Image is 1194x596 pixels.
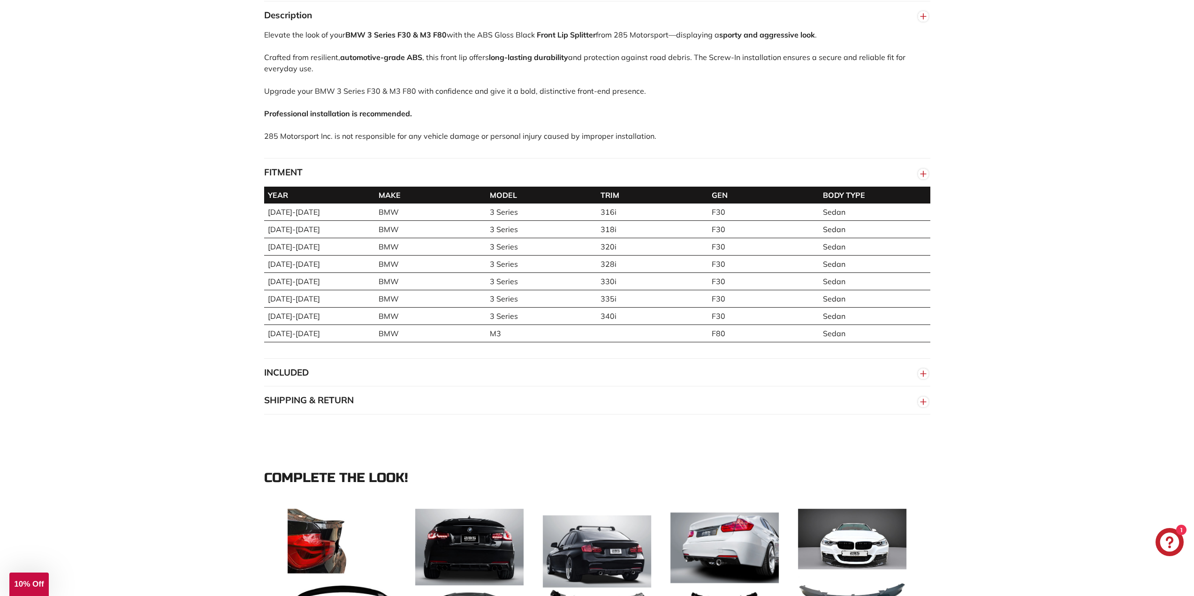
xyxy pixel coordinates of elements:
td: 3 Series [486,255,597,272]
td: F30 [708,290,819,307]
td: 330i [597,272,708,290]
td: 328i [597,255,708,272]
td: M3 [486,324,597,342]
inbox-online-store-chat: Shopify online store chat [1153,528,1186,558]
strong: Front Lip Splitter [537,30,596,39]
strong: long-lasting durability [489,53,568,62]
strong: BMW 3 Series F30 & M3 F80 [345,30,447,39]
td: [DATE]-[DATE] [264,204,375,221]
td: 3 Series [486,307,597,324]
th: BODY TYPE [819,187,930,204]
td: [DATE]-[DATE] [264,255,375,272]
td: BMW [375,272,486,290]
td: [DATE]-[DATE] [264,290,375,307]
th: MAKE [375,187,486,204]
td: F30 [708,307,819,324]
th: TRIM [597,187,708,204]
td: F30 [708,255,819,272]
button: FITMENT [264,158,930,187]
th: GEN [708,187,819,204]
td: Sedan [819,307,930,324]
td: Sedan [819,324,930,342]
div: Elevate the look of your with the ABS Gloss Black from 285 Motorsport—displaying a . Crafted from... [264,29,930,158]
td: 3 Series [486,290,597,307]
td: BMW [375,204,486,221]
td: Sedan [819,204,930,221]
button: Description [264,1,930,30]
td: F30 [708,272,819,290]
td: 3 Series [486,220,597,238]
td: [DATE]-[DATE] [264,272,375,290]
div: 10% Off [9,573,49,596]
th: MODEL [486,187,597,204]
td: BMW [375,220,486,238]
td: BMW [375,324,486,342]
strong: Professional installation is recommended. [264,109,412,118]
strong: automotive-grade ABS [340,53,422,62]
th: YEAR [264,187,375,204]
td: BMW [375,290,486,307]
td: 3 Series [486,204,597,221]
td: 335i [597,290,708,307]
td: BMW [375,307,486,324]
td: 316i [597,204,708,221]
td: Sedan [819,290,930,307]
td: BMW [375,255,486,272]
span: 10% Off [14,580,44,588]
button: SHIPPING & RETURN [264,386,930,415]
td: [DATE]-[DATE] [264,238,375,255]
td: Sedan [819,255,930,272]
td: F30 [708,238,819,255]
td: Sedan [819,238,930,255]
td: Sedan [819,220,930,238]
td: 318i [597,220,708,238]
td: 340i [597,307,708,324]
td: [DATE]-[DATE] [264,307,375,324]
div: Complete the look! [264,471,930,485]
button: INCLUDED [264,359,930,387]
td: 3 Series [486,238,597,255]
td: F30 [708,220,819,238]
td: Sedan [819,272,930,290]
td: 3 Series [486,272,597,290]
td: F30 [708,204,819,221]
td: BMW [375,238,486,255]
strong: sporty and aggressive look [719,30,815,39]
td: [DATE]-[DATE] [264,220,375,238]
td: 320i [597,238,708,255]
td: F80 [708,324,819,342]
td: [DATE]-[DATE] [264,324,375,342]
